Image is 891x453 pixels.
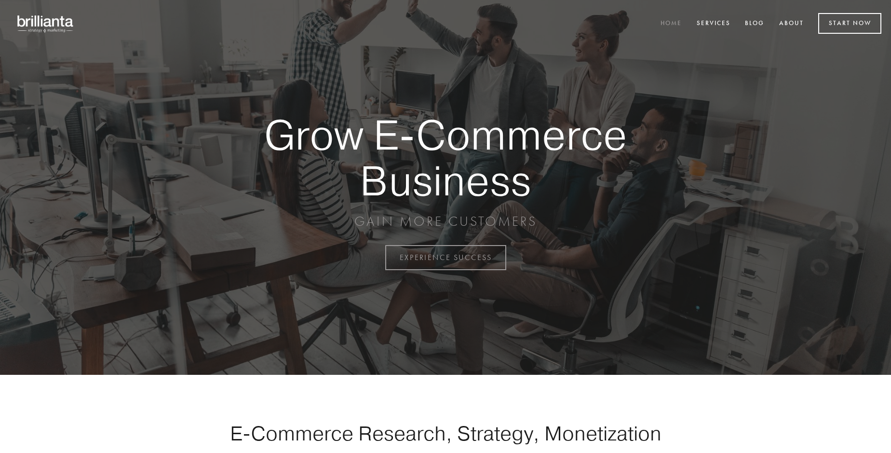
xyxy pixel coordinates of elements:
a: Start Now [818,13,881,34]
a: Home [654,16,688,32]
a: EXPERIENCE SUCCESS [385,245,506,270]
h1: E-Commerce Research, Strategy, Monetization [200,421,691,445]
strong: Grow E-Commerce Business [230,112,661,203]
img: brillianta - research, strategy, marketing [10,10,82,38]
p: GAIN MORE CUSTOMERS [230,213,661,230]
a: Blog [739,16,770,32]
a: Services [690,16,737,32]
a: About [773,16,810,32]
